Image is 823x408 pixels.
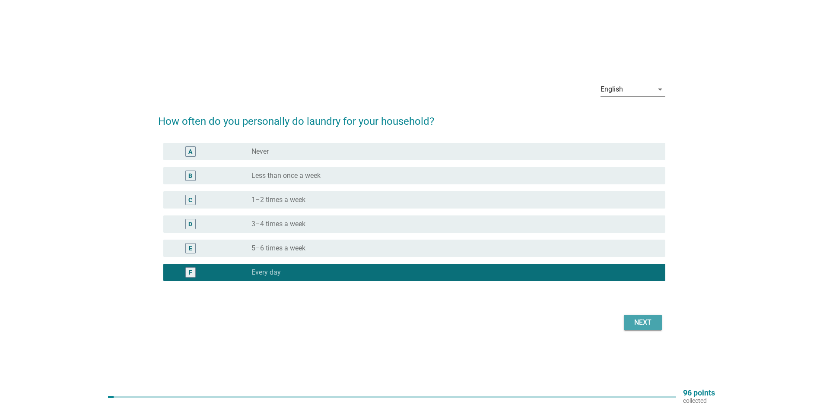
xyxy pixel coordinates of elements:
div: A [188,147,192,156]
label: 1–2 times a week [251,196,305,204]
label: Every day [251,268,281,277]
label: Never [251,147,269,156]
label: 3–4 times a week [251,220,305,228]
div: B [188,171,192,180]
div: D [188,219,192,228]
h2: How often do you personally do laundry for your household? [158,105,665,129]
button: Next [624,315,662,330]
div: E [189,244,192,253]
div: English [601,85,623,93]
div: F [189,268,192,277]
div: C [188,195,192,204]
label: 5–6 times a week [251,244,305,253]
p: 96 points [683,389,715,397]
label: Less than once a week [251,171,321,180]
div: Next [631,317,655,328]
i: arrow_drop_down [655,84,665,95]
p: collected [683,397,715,405]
